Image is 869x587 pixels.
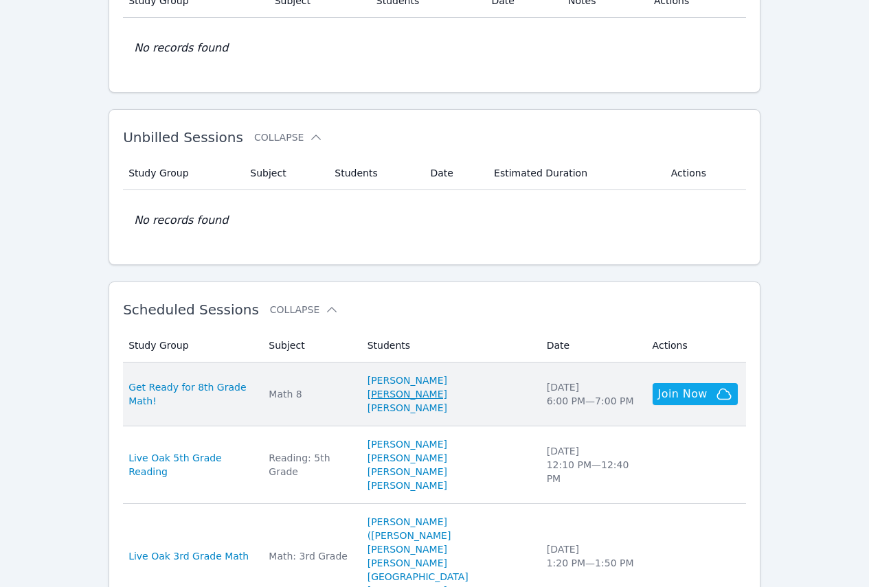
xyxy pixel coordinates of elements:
th: Study Group [123,157,242,190]
th: Actions [663,157,746,190]
a: [PERSON_NAME] [368,465,447,479]
div: Math: 3rd Grade [269,549,350,563]
th: Subject [242,157,326,190]
th: Date [539,329,644,362]
a: [PERSON_NAME] ([PERSON_NAME] [368,515,530,542]
th: Actions [644,329,746,362]
a: Live Oak 3rd Grade Math [128,549,249,563]
span: Join Now [658,386,708,402]
a: [PERSON_NAME] [368,401,447,415]
button: Collapse [254,130,323,144]
button: Collapse [270,303,339,316]
span: Scheduled Sessions [123,301,259,318]
th: Subject [260,329,359,362]
a: [PERSON_NAME] [368,542,447,556]
tr: Live Oak 5th Grade ReadingReading: 5th Grade[PERSON_NAME][PERSON_NAME][PERSON_NAME][PERSON_NAME][... [123,426,746,504]
a: [PERSON_NAME][GEOGRAPHIC_DATA] [368,556,530,584]
th: Students [326,157,422,190]
a: [PERSON_NAME] [368,451,447,465]
a: [PERSON_NAME] [368,373,447,387]
div: [DATE] 1:20 PM — 1:50 PM [547,542,636,570]
a: [PERSON_NAME] [368,387,447,401]
a: [PERSON_NAME] [368,437,447,451]
th: Estimated Duration [486,157,663,190]
th: Date [422,157,486,190]
td: No records found [123,190,746,251]
div: Math 8 [269,387,350,401]
a: [PERSON_NAME] [368,479,447,492]
div: [DATE] 12:10 PM — 12:40 PM [547,444,636,485]
div: [DATE] 6:00 PM — 7:00 PM [547,380,636,408]
a: Get Ready for 8th Grade Math! [128,380,252,408]
td: No records found [123,18,746,78]
th: Study Group [123,329,260,362]
th: Students [359,329,539,362]
div: Reading: 5th Grade [269,451,350,479]
span: Unbilled Sessions [123,129,243,146]
button: Join Now [653,383,738,405]
a: Live Oak 5th Grade Reading [128,451,252,479]
tr: Get Ready for 8th Grade Math!Math 8[PERSON_NAME][PERSON_NAME][PERSON_NAME][DATE]6:00 PM—7:00 PMJo... [123,362,746,426]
